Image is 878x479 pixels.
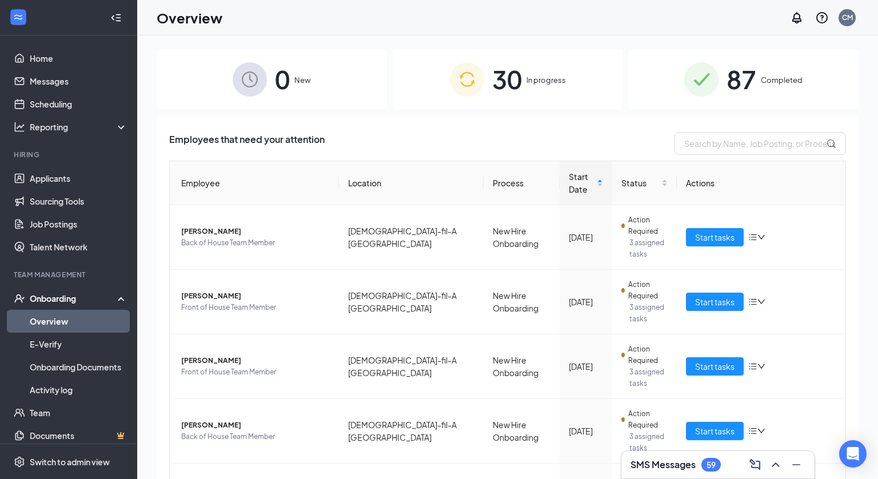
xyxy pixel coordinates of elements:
[30,167,127,190] a: Applicants
[748,426,757,436] span: bars
[170,161,339,205] th: Employee
[14,121,25,133] svg: Analysis
[707,460,716,470] div: 59
[757,298,765,306] span: down
[30,424,127,447] a: DocumentsCrown
[630,458,696,471] h3: SMS Messages
[30,93,127,115] a: Scheduling
[569,425,604,437] div: [DATE]
[30,310,127,333] a: Overview
[30,47,127,70] a: Home
[169,132,325,155] span: Employees that need your attention
[789,458,803,472] svg: Minimize
[181,237,330,249] span: Back of House Team Member
[695,296,735,308] span: Start tasks
[569,360,604,373] div: [DATE]
[727,59,756,99] span: 87
[14,456,25,468] svg: Settings
[339,205,484,270] td: [DEMOGRAPHIC_DATA]-fil-A [GEOGRAPHIC_DATA]
[675,132,846,155] input: Search by Name, Job Posting, or Process
[339,399,484,464] td: [DEMOGRAPHIC_DATA]-fil-A [GEOGRAPHIC_DATA]
[757,427,765,435] span: down
[157,8,222,27] h1: Overview
[181,366,330,378] span: Front of House Team Member
[339,270,484,334] td: [DEMOGRAPHIC_DATA]-fil-A [GEOGRAPHIC_DATA]
[13,11,24,23] svg: WorkstreamLogo
[761,74,803,86] span: Completed
[30,293,118,304] div: Onboarding
[629,366,667,389] span: 3 assigned tasks
[628,408,667,431] span: Action Required
[30,213,127,235] a: Job Postings
[181,226,330,237] span: [PERSON_NAME]
[621,177,658,189] span: Status
[30,356,127,378] a: Onboarding Documents
[757,233,765,241] span: down
[628,279,667,302] span: Action Required
[181,302,330,313] span: Front of House Team Member
[14,293,25,304] svg: UserCheck
[30,70,127,93] a: Messages
[842,13,853,22] div: CM
[686,357,744,376] button: Start tasks
[30,456,110,468] div: Switch to admin view
[612,161,676,205] th: Status
[686,422,744,440] button: Start tasks
[767,456,785,474] button: ChevronUp
[748,362,757,371] span: bars
[181,355,330,366] span: [PERSON_NAME]
[181,420,330,431] span: [PERSON_NAME]
[569,170,595,195] span: Start Date
[628,214,667,237] span: Action Required
[110,12,122,23] svg: Collapse
[484,334,559,399] td: New Hire Onboarding
[748,233,757,242] span: bars
[686,293,744,311] button: Start tasks
[275,59,290,99] span: 0
[839,440,867,468] div: Open Intercom Messenger
[484,205,559,270] td: New Hire Onboarding
[484,270,559,334] td: New Hire Onboarding
[686,228,744,246] button: Start tasks
[629,237,667,260] span: 3 assigned tasks
[181,431,330,442] span: Back of House Team Member
[629,302,667,325] span: 3 assigned tasks
[30,190,127,213] a: Sourcing Tools
[14,150,125,159] div: Hiring
[339,161,484,205] th: Location
[746,456,764,474] button: ComposeMessage
[695,231,735,244] span: Start tasks
[677,161,846,205] th: Actions
[484,161,559,205] th: Process
[629,431,667,454] span: 3 assigned tasks
[492,59,522,99] span: 30
[526,74,566,86] span: In progress
[30,333,127,356] a: E-Verify
[748,297,757,306] span: bars
[790,11,804,25] svg: Notifications
[30,235,127,258] a: Talent Network
[30,401,127,424] a: Team
[30,121,128,133] div: Reporting
[181,290,330,302] span: [PERSON_NAME]
[757,362,765,370] span: down
[695,425,735,437] span: Start tasks
[30,378,127,401] a: Activity log
[628,344,667,366] span: Action Required
[14,270,125,280] div: Team Management
[339,334,484,399] td: [DEMOGRAPHIC_DATA]-fil-A [GEOGRAPHIC_DATA]
[769,458,783,472] svg: ChevronUp
[748,458,762,472] svg: ComposeMessage
[815,11,829,25] svg: QuestionInfo
[484,399,559,464] td: New Hire Onboarding
[787,456,805,474] button: Minimize
[294,74,310,86] span: New
[569,296,604,308] div: [DATE]
[695,360,735,373] span: Start tasks
[569,231,604,244] div: [DATE]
